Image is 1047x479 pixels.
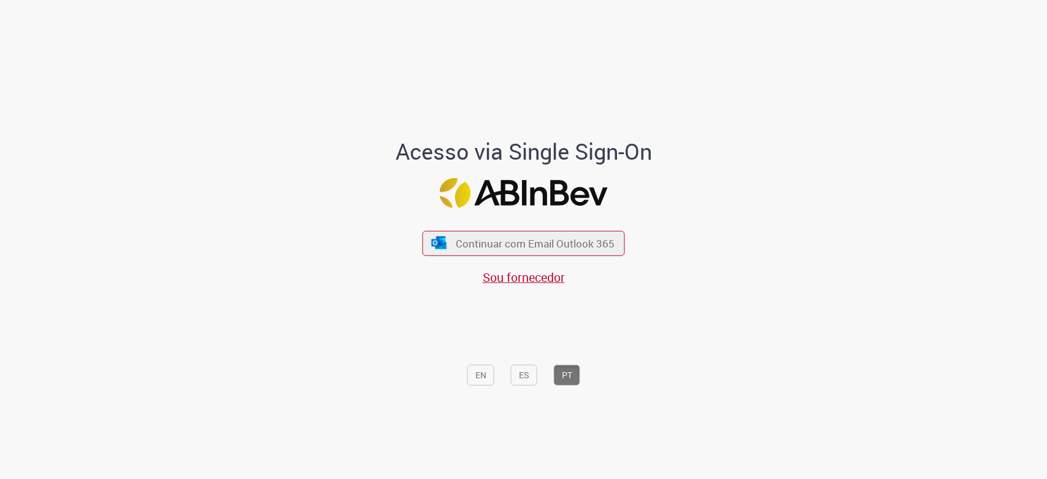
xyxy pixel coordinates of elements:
button: ES [511,365,537,386]
a: Sou fornecedor [483,269,565,286]
img: ícone Azure/Microsoft 360 [430,236,447,249]
button: EN [467,365,494,386]
button: PT [554,365,580,386]
button: ícone Azure/Microsoft 360 Continuar com Email Outlook 365 [423,231,625,256]
img: Logo ABInBev [440,178,608,208]
h1: Acesso via Single Sign-On [353,139,694,163]
span: Continuar com Email Outlook 365 [456,236,615,251]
